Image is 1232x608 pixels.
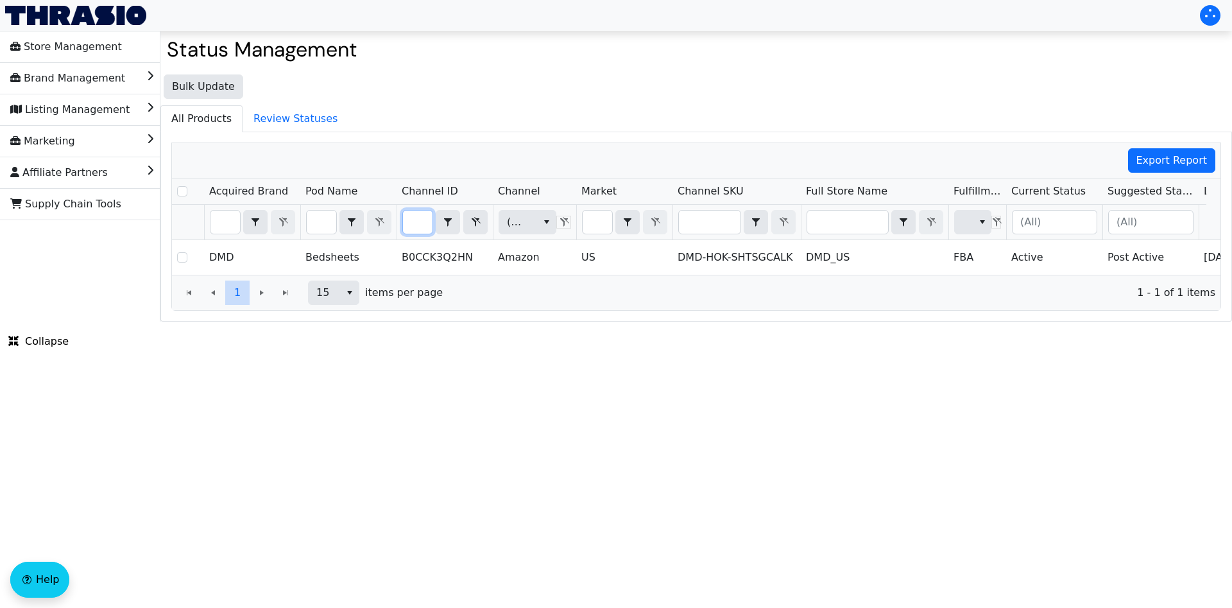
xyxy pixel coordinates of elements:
input: (All) [1013,211,1097,234]
span: Brand Management [10,68,125,89]
img: Thrasio Logo [5,6,146,25]
th: Filter [397,205,493,240]
button: select [973,211,991,234]
td: DMD-HOK-SHTSGCALK [672,240,801,275]
span: (All) [507,214,527,230]
th: Filter [948,205,1006,240]
input: Filter [679,211,740,234]
input: Filter [210,211,240,234]
button: select [340,281,359,304]
h2: Status Management [167,37,1226,62]
th: Filter [576,205,672,240]
span: Choose Operator [243,210,268,234]
button: Export Report [1128,148,1216,173]
button: select [892,211,915,234]
td: Amazon [493,240,576,275]
span: Channel SKU [678,184,744,199]
td: DMD_US [801,240,948,275]
span: Choose Operator [891,210,916,234]
td: Active [1006,240,1102,275]
span: items per page [365,285,443,300]
span: Choose Operator [436,210,460,234]
span: Choose Operator [744,210,768,234]
span: Suggested Status [1108,184,1193,199]
span: Collapse [8,334,69,349]
span: Acquired Brand [209,184,288,199]
span: Choose Operator [615,210,640,234]
input: Filter [403,211,432,234]
button: select [436,211,459,234]
input: Filter [583,211,612,234]
span: Market [581,184,617,199]
th: Filter [204,205,300,240]
span: Bulk Update [172,79,235,94]
th: Filter [801,205,948,240]
button: Page 1 [225,281,250,305]
td: DMD [204,240,300,275]
th: Filter [493,205,576,240]
span: Fulfillment [954,184,1001,199]
span: 15 [316,285,332,300]
span: 1 - 1 of 1 items [453,285,1215,300]
span: Supply Chain Tools [10,194,121,214]
th: Filter [672,205,801,240]
input: Select Row [177,252,187,263]
td: FBA [948,240,1006,275]
input: Select Row [177,186,187,196]
span: All Products [161,106,242,132]
span: Affiliate Partners [10,162,108,183]
td: Bedsheets [300,240,397,275]
span: Export Report [1136,153,1208,168]
th: Filter [1102,205,1199,240]
button: select [616,211,639,234]
button: select [340,211,363,234]
span: Full Store Name [806,184,887,199]
span: Page size [308,281,359,305]
span: Marketing [10,131,75,152]
th: Filter [1006,205,1102,240]
button: select [244,211,267,234]
span: Listing Management [10,100,130,120]
span: Channel [498,184,540,199]
td: Post Active [1102,240,1199,275]
input: Filter [307,211,336,234]
th: Filter [300,205,397,240]
button: select [744,211,767,234]
span: Help [36,572,59,587]
td: US [576,240,672,275]
span: Pod Name [305,184,357,199]
div: Page 1 of 1 [172,275,1220,310]
span: Current Status [1011,184,1086,199]
span: 1 [234,285,241,300]
span: Store Management [10,37,122,57]
button: select [537,211,556,234]
span: Choose Operator [339,210,364,234]
input: (All) [1109,211,1193,234]
span: Review Statuses [243,106,348,132]
input: Filter [807,211,888,234]
button: Clear [463,210,488,234]
button: Bulk Update [164,74,243,99]
span: Channel ID [402,184,458,199]
button: Help floatingactionbutton [10,562,69,598]
td: B0CCK3Q2HN [397,240,493,275]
